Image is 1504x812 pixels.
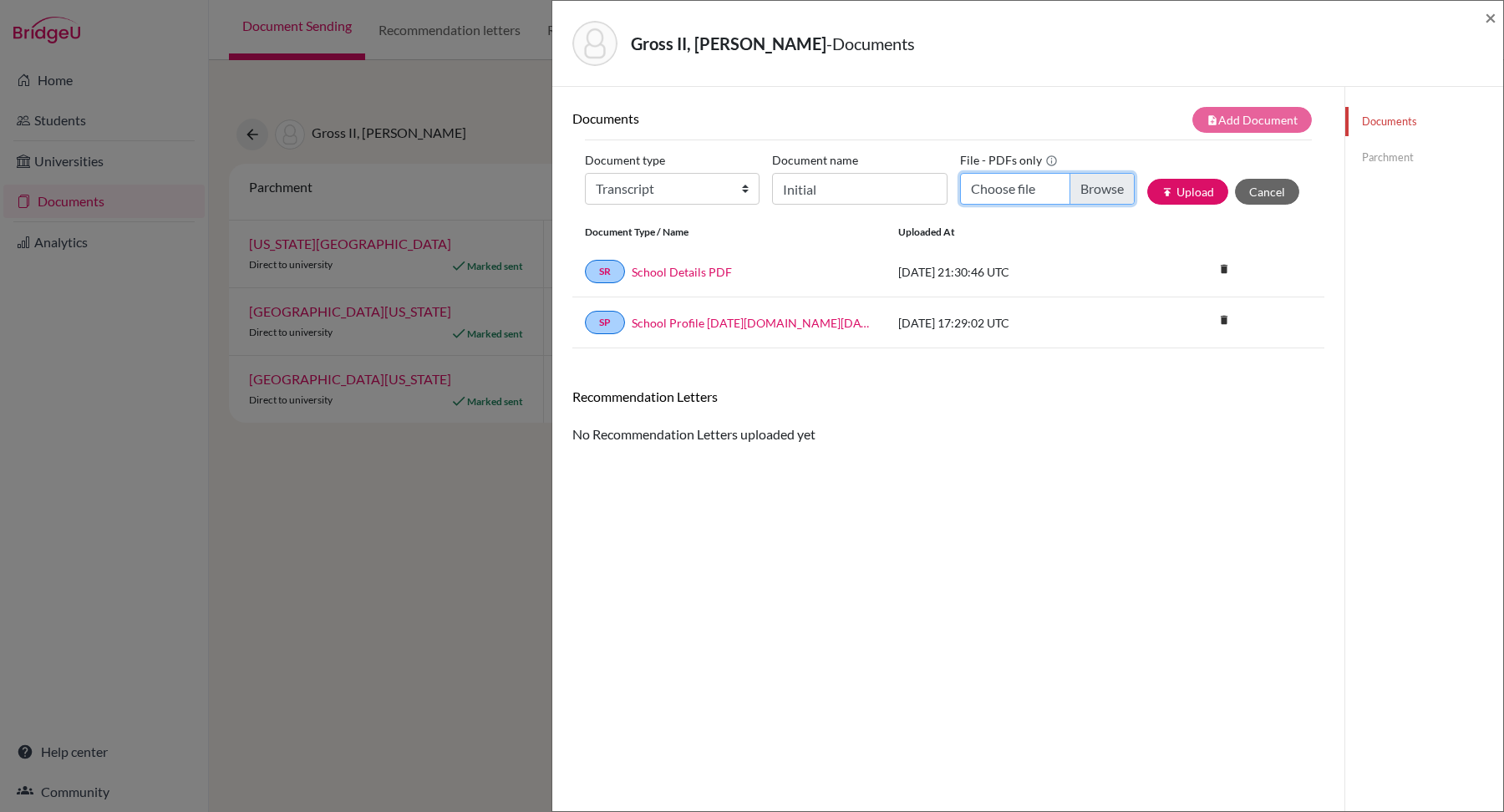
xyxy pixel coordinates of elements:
a: School Profile [DATE][DOMAIN_NAME][DATE]_wide [632,314,873,332]
button: note_addAdd Document [1192,107,1312,133]
a: delete [1212,259,1237,282]
label: Document type [585,147,665,173]
a: delete [1212,310,1237,332]
strong: Gross II, [PERSON_NAME] [631,33,826,53]
i: delete [1212,307,1237,332]
label: File - PDFs only [960,147,1058,173]
a: Documents [1345,107,1503,136]
button: Close [1485,8,1496,28]
label: Document name [772,147,858,173]
div: [DATE] 21:30:46 UTC [886,263,1136,281]
span: - Documents [826,33,915,53]
div: Document Type / Name [572,225,886,240]
span: × [1485,5,1496,29]
div: Uploaded at [886,225,1136,240]
a: School Details PDF [632,263,732,281]
a: Parchment [1345,143,1503,172]
i: delete [1212,256,1237,282]
h6: Recommendation Letters [572,388,1324,404]
div: No Recommendation Letters uploaded yet [572,388,1324,444]
h6: Documents [572,110,948,126]
a: SP [585,311,625,334]
a: SR [585,260,625,283]
button: Cancel [1235,179,1299,205]
button: publishUpload [1147,179,1228,205]
i: publish [1161,186,1173,198]
div: [DATE] 17:29:02 UTC [886,314,1136,332]
i: note_add [1207,114,1218,126]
